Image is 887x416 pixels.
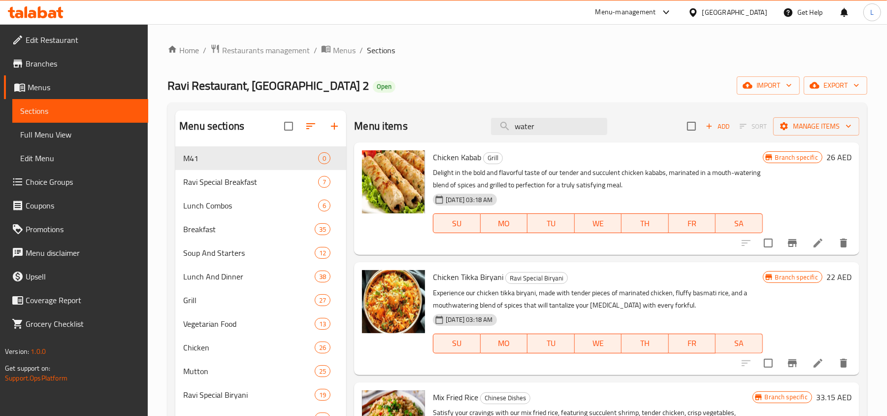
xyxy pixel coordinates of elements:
[826,150,852,164] h6: 26 AED
[579,336,618,350] span: WE
[622,213,669,233] button: TH
[758,353,779,374] span: Select to update
[183,365,315,377] span: Mutton
[531,336,571,350] span: TU
[315,294,330,306] div: items
[733,119,773,134] span: Select section first
[28,81,140,93] span: Menus
[4,217,148,241] a: Promotions
[175,288,346,312] div: Grill27
[315,223,330,235] div: items
[26,247,140,259] span: Menu disclaimer
[12,146,148,170] a: Edit Menu
[183,200,318,211] span: Lunch Combos
[183,223,315,235] div: Breakfast
[318,176,330,188] div: items
[737,76,800,95] button: import
[745,79,792,92] span: import
[362,270,425,333] img: Chicken Tikka Biryani
[315,271,330,282] div: items
[812,357,824,369] a: Edit menu item
[183,389,315,401] span: Ravi Special Biryani
[183,342,315,353] span: Chicken
[433,334,480,353] button: SU
[175,265,346,288] div: Lunch And Dinner38
[299,114,323,138] span: Sort sections
[5,372,67,384] a: Support.OpsPlatform
[26,271,140,282] span: Upsell
[669,334,716,353] button: FR
[625,216,665,231] span: TH
[491,118,607,135] input: search
[704,121,731,132] span: Add
[437,336,476,350] span: SU
[314,44,317,56] li: /
[702,7,767,18] div: [GEOGRAPHIC_DATA]
[20,129,140,140] span: Full Menu View
[315,318,330,330] div: items
[183,247,315,259] span: Soup And Starters
[315,365,330,377] div: items
[4,288,148,312] a: Coverage Report
[175,217,346,241] div: Breakfast35
[26,34,140,46] span: Edit Restaurant
[5,345,29,358] span: Version:
[26,223,140,235] span: Promotions
[433,390,478,405] span: Mix Fried Rice
[702,119,733,134] span: Add item
[702,119,733,134] button: Add
[26,294,140,306] span: Coverage Report
[20,105,140,117] span: Sections
[433,167,762,191] p: Delight in the bold and flavorful taste of our tender and succulent chicken kababs, marinated in ...
[167,44,199,56] a: Home
[481,392,530,404] span: Chinese Dishes
[758,233,779,253] span: Select to update
[183,176,318,188] span: Ravi Special Breakfast
[319,154,330,163] span: 0
[315,367,330,376] span: 25
[437,216,476,231] span: SU
[527,213,575,233] button: TU
[315,342,330,353] div: items
[319,201,330,210] span: 6
[773,117,859,136] button: Manage items
[433,270,503,284] span: Chicken Tikka Biryani
[771,273,822,282] span: Branch specific
[323,114,346,138] button: Add section
[20,152,140,164] span: Edit Menu
[433,213,480,233] button: SU
[333,44,356,56] span: Menus
[26,318,140,330] span: Grocery Checklist
[625,336,665,350] span: TH
[315,343,330,352] span: 26
[203,44,206,56] li: /
[484,152,502,164] span: Grill
[826,270,852,284] h6: 22 AED
[506,273,567,284] span: Ravi Special Biryani
[167,44,867,57] nav: breadcrumb
[183,318,315,330] div: Vegetarian Food
[804,76,867,95] button: export
[354,119,408,134] h2: Menu items
[183,152,318,164] span: M41
[373,82,395,91] span: Open
[761,392,812,402] span: Branch specific
[673,216,712,231] span: FR
[31,345,46,358] span: 1.0.0
[373,81,395,93] div: Open
[315,248,330,258] span: 12
[4,312,148,336] a: Grocery Checklist
[579,216,618,231] span: WE
[669,213,716,233] button: FR
[175,170,346,194] div: Ravi Special Breakfast7
[4,194,148,217] a: Coupons
[812,237,824,249] a: Edit menu item
[485,216,524,231] span: MO
[531,216,571,231] span: TU
[318,152,330,164] div: items
[12,123,148,146] a: Full Menu View
[315,225,330,234] span: 35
